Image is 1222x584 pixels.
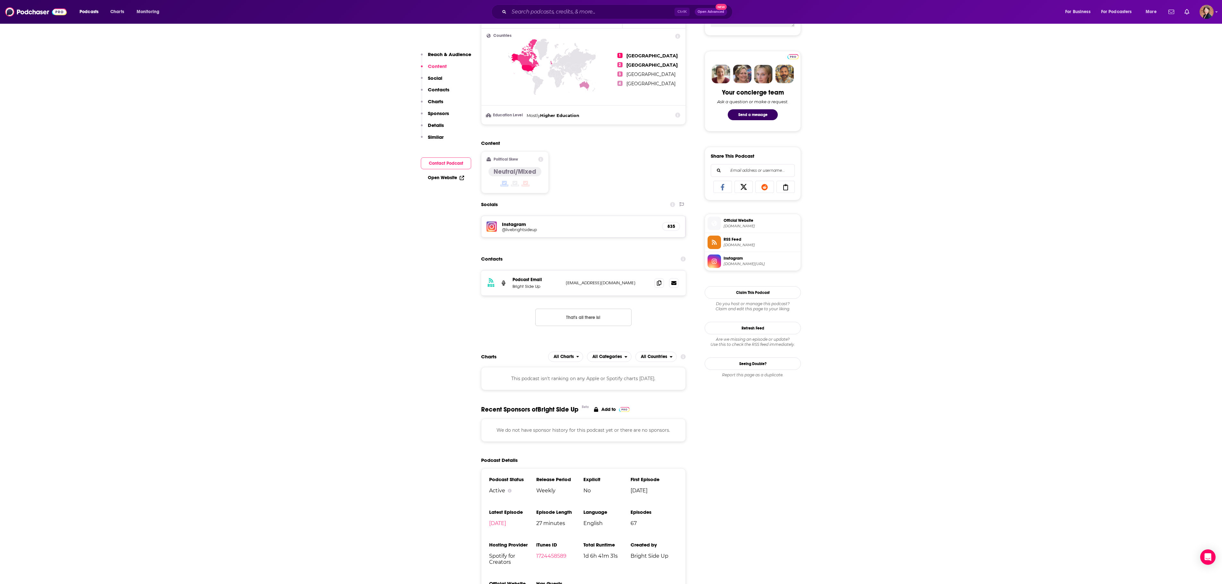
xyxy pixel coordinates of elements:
h2: Socials [481,198,498,211]
button: Open AdvancedNew [695,8,727,16]
p: Sponsors [428,110,449,116]
button: open menu [548,352,583,362]
div: Open Intercom Messenger [1200,549,1216,565]
img: Sydney Profile [712,65,730,83]
h3: Share This Podcast [711,153,754,159]
h2: Countries [635,352,677,362]
p: Podcast Email [513,277,561,282]
span: 2 [617,62,623,67]
span: All Charts [554,355,574,359]
h2: Contacts [481,253,503,265]
h3: RSS [488,283,495,288]
span: Official Website [724,218,798,223]
button: Claim This Podcast [705,286,801,299]
a: Share on Reddit [755,181,774,193]
p: Social [428,75,442,81]
button: Contacts [421,87,449,98]
span: Countries [493,34,512,38]
a: Official Website[DOMAIN_NAME] [708,217,798,230]
div: Search podcasts, credits, & more... [497,4,739,19]
span: Monitoring [137,7,159,16]
div: Active [489,488,536,494]
span: instagram.com/livebrightsideup [724,262,798,266]
span: Bright Side Up [631,553,678,559]
a: RSS Feed[DOMAIN_NAME] [708,236,798,249]
span: 4 [617,81,623,86]
span: 3 [617,71,623,77]
h2: Content [481,140,681,146]
p: Reach & Audience [428,51,471,57]
a: Show notifications dropdown [1166,6,1177,17]
span: Instagram [724,255,798,261]
a: Open Website [428,175,464,180]
h3: Episodes [631,509,678,515]
span: Podcasts [80,7,98,16]
h2: Political Skew [494,157,518,162]
span: 67 [631,520,678,526]
span: RSS Feed [724,237,798,242]
img: Barbara Profile [733,65,751,83]
h3: Explicit [583,476,631,482]
a: Charts [106,7,128,17]
button: Send a message [728,109,778,120]
a: 1724458589 [536,553,566,559]
span: Open Advanced [698,10,724,13]
h2: Platforms [548,352,583,362]
a: Show notifications dropdown [1182,6,1192,17]
span: All Countries [641,355,667,359]
span: anchor.fm [724,243,798,247]
p: Charts [428,98,443,104]
a: @livebrightsideup [502,227,657,232]
span: Mostly [527,113,540,118]
button: Charts [421,98,443,110]
p: Content [428,63,447,69]
span: Do you host or manage this podcast? [705,301,801,306]
p: Details [428,122,444,128]
a: Copy Link [776,181,795,193]
button: open menu [1141,7,1165,17]
button: open menu [1097,7,1141,17]
img: Jules Profile [754,65,773,83]
span: Spotify for Creators [489,553,536,565]
h3: Education Level [487,113,524,117]
button: Contact Podcast [421,157,471,169]
h3: iTunes ID [536,542,583,548]
div: Search followers [711,164,795,177]
button: Social [421,75,442,87]
span: brightsideupretreat.com [724,224,798,229]
span: 1 [617,53,623,58]
button: Content [421,63,447,75]
span: Recent Sponsors of Bright Side Up [481,405,579,413]
img: Pro Logo [619,407,630,412]
button: Details [421,122,444,134]
button: open menu [587,352,632,362]
span: For Podcasters [1101,7,1132,16]
button: Nothing here. [535,309,632,326]
button: Show profile menu [1200,5,1214,19]
input: Email address or username... [716,164,789,177]
div: Claim and edit this page to your liking. [705,301,801,312]
h3: Total Runtime [583,542,631,548]
img: User Profile [1200,5,1214,19]
span: English [583,520,631,526]
h3: Release Period [536,476,583,482]
button: Reach & Audience [421,51,471,63]
button: open menu [75,7,107,17]
span: [GEOGRAPHIC_DATA] [626,53,678,59]
h3: Language [583,509,631,515]
a: Share on X/Twitter [734,181,753,193]
h3: First Episode [631,476,678,482]
img: Podchaser Pro [787,54,799,59]
h2: Charts [481,354,496,360]
span: Higher Education [540,113,579,118]
p: Contacts [428,87,449,93]
p: We do not have sponsor history for this podcast yet or there are no sponsors. [489,427,678,434]
div: Ask a question or make a request. [717,99,788,104]
div: This podcast isn't ranking on any Apple or Spotify charts [DATE]. [481,367,686,390]
h3: Hosting Provider [489,542,536,548]
h3: Latest Episode [489,509,536,515]
a: Add to [594,405,630,413]
h5: 835 [667,224,675,229]
h5: @livebrightsideup [502,227,605,232]
h2: Categories [587,352,632,362]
